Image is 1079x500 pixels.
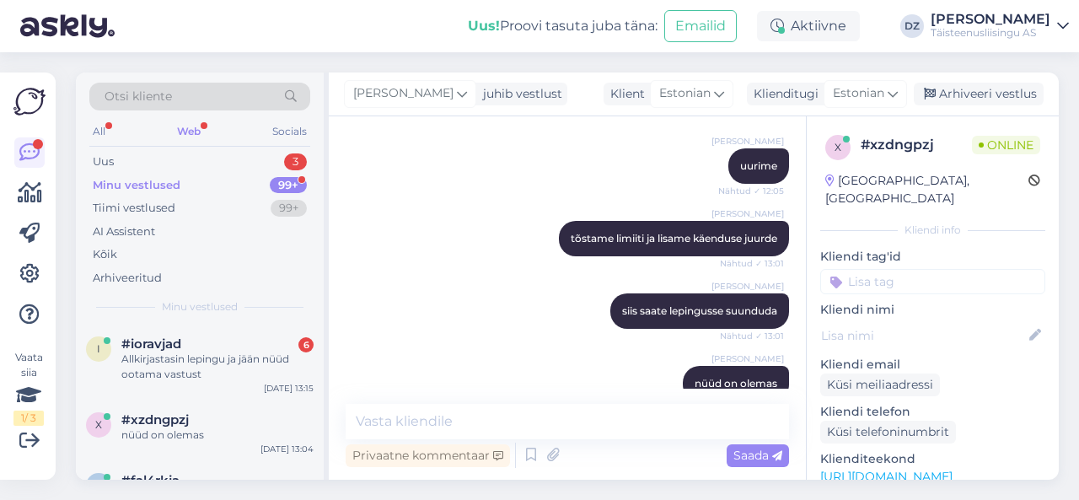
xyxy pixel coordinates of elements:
span: #fal4rkja [121,473,180,488]
div: nüüd on olemas [121,427,314,443]
span: Online [972,136,1040,154]
div: Proovi tasuta juba täna: [468,16,658,36]
div: Aktiivne [757,11,860,41]
span: f [95,479,102,492]
div: DZ [900,14,924,38]
p: Kliendi telefon [820,403,1045,421]
div: [GEOGRAPHIC_DATA], [GEOGRAPHIC_DATA] [825,172,1028,207]
a: [PERSON_NAME]Täisteenusliisingu AS [931,13,1069,40]
div: # xzdngpzj [861,135,972,155]
div: 6 [298,337,314,352]
span: x [835,141,841,153]
div: Web [174,121,204,142]
div: Täisteenusliisingu AS [931,26,1050,40]
div: All [89,121,109,142]
div: Vaata siia [13,350,44,426]
span: [PERSON_NAME] [353,84,454,103]
span: i [97,342,100,355]
div: Arhiveeri vestlus [914,83,1044,105]
div: Tiimi vestlused [93,200,175,217]
div: Kõik [93,246,117,263]
div: Klient [604,85,645,103]
span: tõstame limiiti ja lisame käenduse juurde [571,232,777,245]
div: Klienditugi [747,85,819,103]
span: Nähtud ✓ 12:05 [718,185,784,197]
input: Lisa tag [820,269,1045,294]
div: Küsi meiliaadressi [820,374,940,396]
span: #ioravjad [121,336,181,352]
span: x [95,418,102,431]
span: uurime [740,159,777,172]
img: Askly Logo [13,86,46,117]
span: [PERSON_NAME] [711,135,784,148]
div: 99+ [271,200,307,217]
div: Minu vestlused [93,177,180,194]
div: 3 [284,153,307,170]
div: 1 / 3 [13,411,44,426]
span: Estonian [833,84,884,103]
div: Privaatne kommentaar [346,444,510,467]
p: Kliendi email [820,356,1045,374]
div: 99+ [270,177,307,194]
p: Klienditeekond [820,450,1045,468]
span: [PERSON_NAME] [711,352,784,365]
a: [URL][DOMAIN_NAME] [820,469,953,484]
div: [PERSON_NAME] [931,13,1050,26]
span: Nähtud ✓ 13:01 [720,257,784,270]
span: Nähtud ✓ 13:01 [720,330,784,342]
p: Kliendi nimi [820,301,1045,319]
div: [DATE] 13:04 [260,443,314,455]
span: [PERSON_NAME] [711,280,784,293]
span: Saada [733,448,782,463]
span: [PERSON_NAME] [711,207,784,220]
div: Allkirjastasin lepingu ja jään nüüd ootama vastust [121,352,314,382]
input: Lisa nimi [821,326,1026,345]
div: Kliendi info [820,223,1045,238]
span: #xzdngpzj [121,412,189,427]
div: Uus [93,153,114,170]
div: Socials [269,121,310,142]
span: Estonian [659,84,711,103]
b: Uus! [468,18,500,34]
p: Kliendi tag'id [820,248,1045,266]
span: nüüd on olemas [695,377,777,390]
span: Otsi kliente [105,88,172,105]
span: Minu vestlused [162,299,238,315]
span: siis saate lepingusse suunduda [622,304,777,317]
div: [DATE] 13:15 [264,382,314,395]
button: Emailid [664,10,737,42]
div: Arhiveeritud [93,270,162,287]
div: juhib vestlust [476,85,562,103]
div: AI Assistent [93,223,155,240]
div: Küsi telefoninumbrit [820,421,956,444]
